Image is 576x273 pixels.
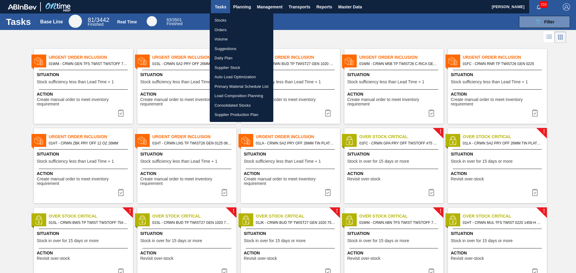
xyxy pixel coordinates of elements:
a: Primary Material Schedule List [210,82,273,91]
a: Stocks [210,16,273,25]
a: Suggestions [210,44,273,54]
a: Load Composition Planning [210,91,273,101]
a: Supplier Production Plan [210,110,273,120]
a: Supplier Stock [210,63,273,73]
a: Daily Plan [210,53,273,63]
a: Orders [210,25,273,35]
a: Consolidated Stocks [210,101,273,110]
a: Auto Load Optimization [210,72,273,82]
a: Volume [210,34,273,44]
